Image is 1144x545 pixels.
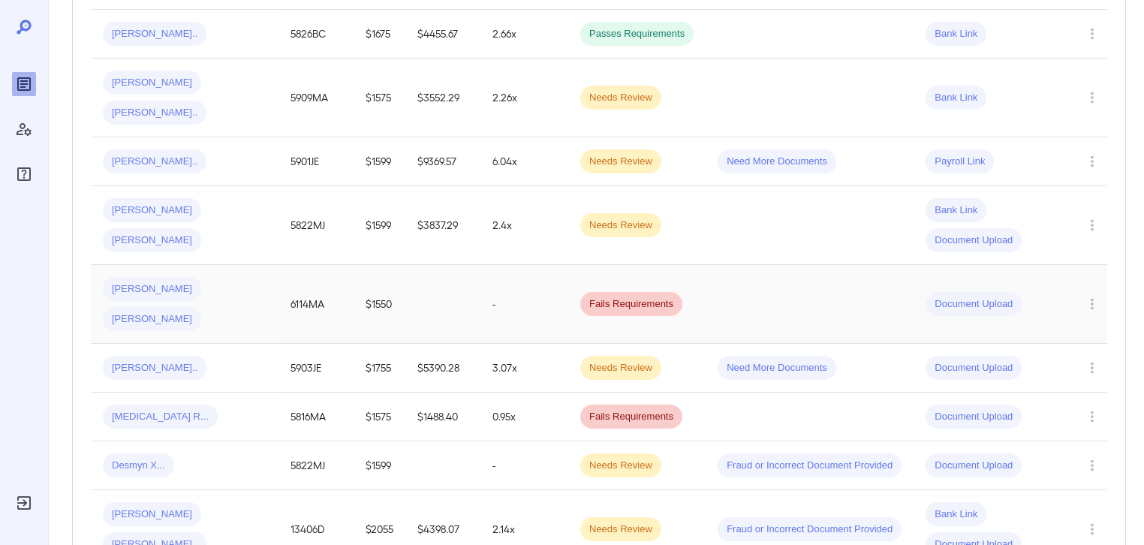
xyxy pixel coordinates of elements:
[405,137,480,186] td: $9369.57
[12,491,36,515] div: Log Out
[12,162,36,186] div: FAQ
[405,344,480,393] td: $5390.28
[718,155,836,169] span: Need More Documents
[1080,292,1104,316] button: Row Actions
[926,27,986,41] span: Bank Link
[718,361,836,375] span: Need More Documents
[926,459,1022,473] span: Document Upload
[1080,86,1104,110] button: Row Actions
[926,410,1022,424] span: Document Upload
[278,137,354,186] td: 5901JE
[480,59,568,137] td: 2.26x
[103,233,201,248] span: [PERSON_NAME]
[580,459,661,473] span: Needs Review
[926,361,1022,375] span: Document Upload
[405,393,480,441] td: $1488.40
[926,297,1022,312] span: Document Upload
[278,59,354,137] td: 5909MA
[278,344,354,393] td: 5903JE
[278,393,354,441] td: 5816MA
[354,393,405,441] td: $1575
[103,76,201,90] span: [PERSON_NAME]
[480,137,568,186] td: 6.04x
[405,186,480,265] td: $3837.29
[354,137,405,186] td: $1599
[580,297,682,312] span: Fails Requirements
[1080,356,1104,380] button: Row Actions
[480,344,568,393] td: 3.07x
[354,344,405,393] td: $1755
[1080,213,1104,237] button: Row Actions
[926,203,986,218] span: Bank Link
[354,10,405,59] td: $1675
[480,186,568,265] td: 2.4x
[12,72,36,96] div: Reports
[580,410,682,424] span: Fails Requirements
[1080,405,1104,429] button: Row Actions
[926,91,986,105] span: Bank Link
[926,155,994,169] span: Payroll Link
[103,155,206,169] span: [PERSON_NAME]..
[580,155,661,169] span: Needs Review
[12,117,36,141] div: Manage Users
[103,282,201,297] span: [PERSON_NAME]
[718,522,902,537] span: Fraud or Incorrect Document Provided
[103,312,201,327] span: [PERSON_NAME]
[580,27,694,41] span: Passes Requirements
[278,441,354,490] td: 5822MJ
[103,459,174,473] span: Desmyn X...
[103,507,201,522] span: [PERSON_NAME]
[405,10,480,59] td: $4455.67
[926,507,986,522] span: Bank Link
[103,410,218,424] span: [MEDICAL_DATA] R...
[480,441,568,490] td: -
[1080,517,1104,541] button: Row Actions
[354,441,405,490] td: $1599
[354,59,405,137] td: $1575
[278,10,354,59] td: 5826BC
[354,186,405,265] td: $1599
[718,459,902,473] span: Fraud or Incorrect Document Provided
[580,218,661,233] span: Needs Review
[926,233,1022,248] span: Document Upload
[103,203,201,218] span: [PERSON_NAME]
[278,186,354,265] td: 5822MJ
[405,59,480,137] td: $3552.29
[278,265,354,344] td: 6114MA
[580,522,661,537] span: Needs Review
[480,265,568,344] td: -
[103,106,206,120] span: [PERSON_NAME]..
[1080,22,1104,46] button: Row Actions
[103,361,206,375] span: [PERSON_NAME]..
[103,27,206,41] span: [PERSON_NAME]..
[580,361,661,375] span: Needs Review
[1080,149,1104,173] button: Row Actions
[1080,453,1104,477] button: Row Actions
[480,10,568,59] td: 2.66x
[354,265,405,344] td: $1550
[480,393,568,441] td: 0.95x
[580,91,661,105] span: Needs Review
